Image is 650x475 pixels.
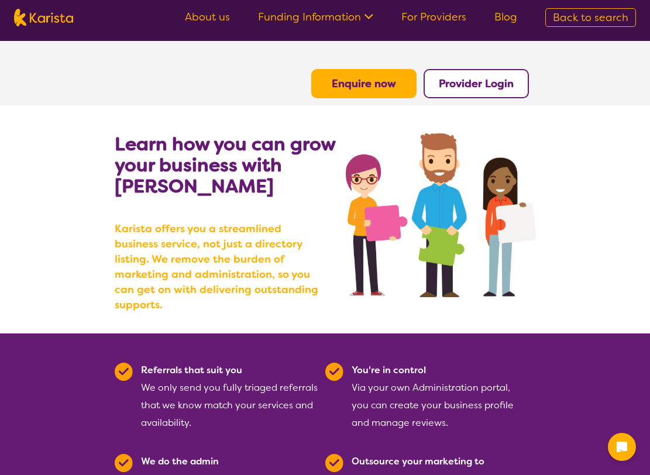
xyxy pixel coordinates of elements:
[401,10,466,24] a: For Providers
[352,364,426,376] b: You're in control
[352,362,529,432] div: Via your own Administration portal, you can create your business profile and manage reviews.
[185,10,230,24] a: About us
[115,454,133,472] img: Tick
[439,77,514,91] a: Provider Login
[424,69,529,98] button: Provider Login
[494,10,517,24] a: Blog
[141,455,219,467] b: We do the admin
[258,10,373,24] a: Funding Information
[553,11,628,25] span: Back to search
[141,364,242,376] b: Referrals that suit you
[332,77,396,91] a: Enquire now
[311,69,417,98] button: Enquire now
[14,9,73,26] img: Karista logo
[545,8,636,27] a: Back to search
[325,363,343,381] img: Tick
[346,133,535,297] img: grow your business with Karista
[141,362,318,432] div: We only send you fully triaged referrals that we know match your services and availability.
[115,363,133,381] img: Tick
[115,132,335,198] b: Learn how you can grow your business with [PERSON_NAME]
[115,221,325,312] b: Karista offers you a streamlined business service, not just a directory listing. We remove the bu...
[325,454,343,472] img: Tick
